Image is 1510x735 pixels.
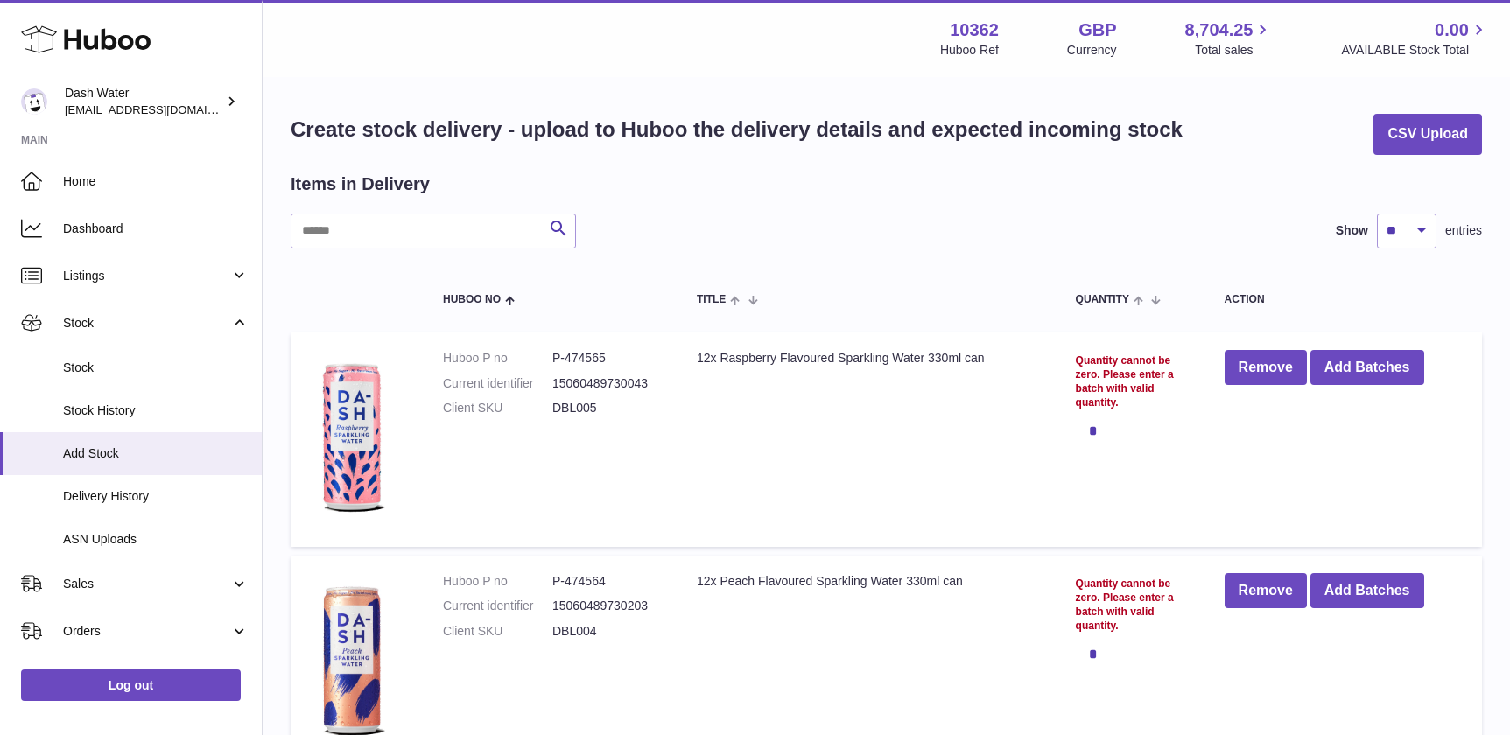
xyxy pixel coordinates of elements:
[1373,114,1482,155] button: CSV Upload
[552,375,662,392] dd: 15060489730043
[1341,18,1489,59] a: 0.00 AVAILABLE Stock Total
[63,315,230,332] span: Stock
[63,445,249,462] span: Add Stock
[697,294,726,305] span: Title
[940,42,999,59] div: Huboo Ref
[63,173,249,190] span: Home
[63,576,230,592] span: Sales
[552,573,662,590] dd: P-474564
[1341,42,1489,59] span: AVAILABLE Stock Total
[63,623,230,640] span: Orders
[291,115,1183,143] h1: Create stock delivery - upload to Huboo the delivery details and expected incoming stock
[1310,350,1424,386] button: Add Batches
[65,85,222,118] div: Dash Water
[291,172,430,196] h2: Items in Delivery
[1067,42,1117,59] div: Currency
[443,350,552,367] dt: Huboo P no
[63,220,249,237] span: Dashboard
[1185,18,1274,59] a: 8,704.25 Total sales
[63,268,230,284] span: Listings
[443,294,501,305] span: Huboo no
[1076,577,1190,633] div: Quantity cannot be zero. Please enter a batch with valid quantity.
[21,88,47,115] img: orders@dash-water.com
[1225,294,1464,305] div: Action
[1445,222,1482,239] span: entries
[443,573,552,590] dt: Huboo P no
[63,402,249,419] span: Stock History
[1078,18,1116,42] strong: GBP
[63,488,249,505] span: Delivery History
[1076,353,1190,410] div: Quantity cannot be zero. Please enter a batch with valid quantity.
[679,332,1058,547] td: 12x Raspberry Flavoured Sparkling Water 330ml can
[552,623,662,640] dd: DBL004
[1336,222,1368,239] label: Show
[308,350,396,525] img: 12x Raspberry Flavoured Sparkling Water 330ml can
[1225,350,1307,386] button: Remove
[552,400,662,416] dd: DBL005
[552,350,662,367] dd: P-474565
[21,669,241,701] a: Log out
[443,400,552,416] dt: Client SKU
[950,18,999,42] strong: 10362
[443,598,552,614] dt: Current identifier
[1185,18,1254,42] span: 8,704.25
[443,623,552,640] dt: Client SKU
[1435,18,1469,42] span: 0.00
[443,375,552,392] dt: Current identifier
[63,360,249,376] span: Stock
[1225,573,1307,609] button: Remove
[63,531,249,548] span: ASN Uploads
[65,102,257,116] span: [EMAIL_ADDRESS][DOMAIN_NAME]
[1195,42,1273,59] span: Total sales
[1076,294,1129,305] span: Quantity
[1310,573,1424,609] button: Add Batches
[552,598,662,614] dd: 15060489730203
